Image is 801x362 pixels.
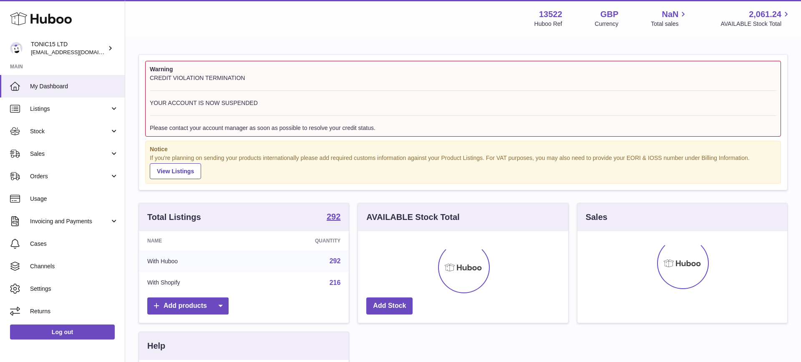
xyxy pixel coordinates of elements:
span: My Dashboard [30,82,118,90]
a: Add Stock [366,297,413,315]
span: Orders [30,172,110,180]
span: 2,061.24 [749,9,781,20]
h3: Total Listings [147,212,201,223]
span: Total sales [651,20,688,28]
strong: Warning [150,65,776,73]
a: 216 [330,279,341,286]
span: Listings [30,105,110,113]
span: AVAILABLE Stock Total [720,20,791,28]
span: Stock [30,127,110,135]
div: Currency [595,20,619,28]
span: NaN [662,9,678,20]
img: internalAdmin-13522@internal.huboo.com [10,42,23,55]
h3: AVAILABLE Stock Total [366,212,459,223]
h3: Sales [586,212,607,223]
span: Settings [30,285,118,293]
td: With Huboo [139,250,252,272]
a: 292 [327,212,340,222]
a: NaN Total sales [651,9,688,28]
div: CREDIT VIOLATION TERMINATION YOUR ACCOUNT IS NOW SUSPENDED Please contact your account manager as... [150,74,776,132]
strong: 292 [327,212,340,221]
strong: GBP [600,9,618,20]
a: 292 [330,257,341,265]
div: TONIC15 LTD [31,40,106,56]
span: Usage [30,195,118,203]
span: Invoicing and Payments [30,217,110,225]
th: Name [139,231,252,250]
strong: 13522 [539,9,562,20]
span: Channels [30,262,118,270]
strong: Notice [150,145,776,153]
div: If you're planning on sending your products internationally please add required customs informati... [150,154,776,179]
span: [EMAIL_ADDRESS][DOMAIN_NAME] [31,49,123,55]
span: Cases [30,240,118,248]
td: With Shopify [139,272,252,294]
th: Quantity [252,231,349,250]
div: Huboo Ref [534,20,562,28]
h3: Help [147,340,165,352]
a: Log out [10,325,115,340]
span: Sales [30,150,110,158]
a: View Listings [150,163,201,179]
a: 2,061.24 AVAILABLE Stock Total [720,9,791,28]
span: Returns [30,307,118,315]
a: Add products [147,297,229,315]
